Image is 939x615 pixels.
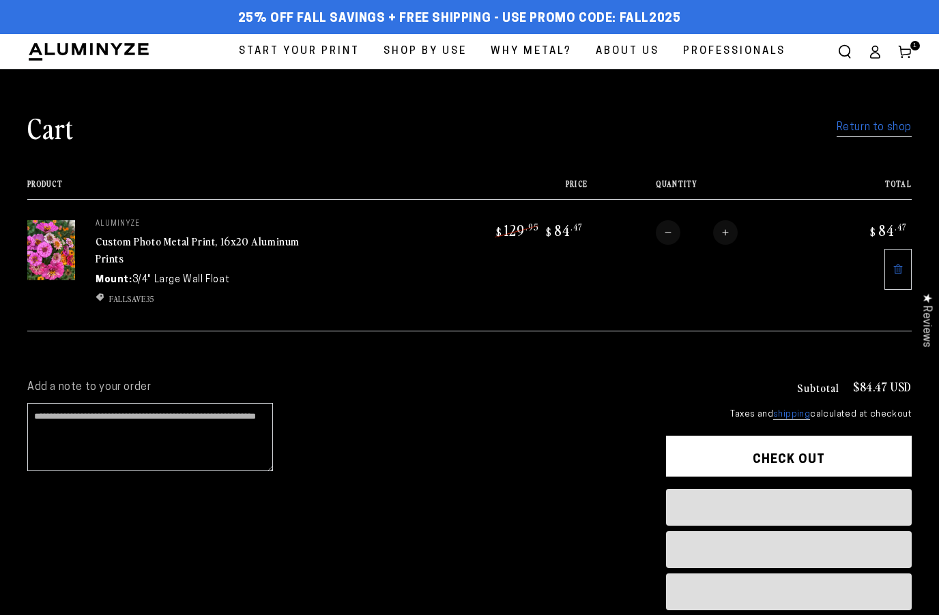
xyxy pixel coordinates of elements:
th: Total [815,179,912,199]
p: aluminyze [96,220,300,228]
span: 25% off FALL Savings + Free Shipping - Use Promo Code: FALL2025 [238,12,681,27]
img: Aluminyze [27,42,150,62]
th: Price [416,179,588,199]
h1: Cart [27,110,74,145]
span: 1 [913,41,917,50]
a: Start Your Print [229,34,370,69]
sup: .47 [895,221,907,232]
span: $ [870,225,876,239]
small: Taxes and calculated at checkout [666,408,912,421]
dt: Mount: [96,273,132,287]
bdi: 84 [544,220,583,239]
span: Professionals [683,42,785,61]
a: Custom Photo Metal Print, 16x20 Aluminum Prints [96,233,300,266]
th: Product [27,179,416,199]
summary: Search our site [830,37,860,67]
bdi: 129 [494,220,539,239]
span: $ [546,225,552,239]
a: About Us [586,34,669,69]
button: Check out [666,436,912,477]
a: shipping [773,410,810,420]
li: FALLSAVE35 [96,292,300,305]
h3: Subtotal [797,382,839,393]
img: 16"x20" Rectangle White Glossy Aluminyzed Photo [27,220,75,280]
span: Shop By Use [384,42,467,61]
span: Start Your Print [239,42,360,61]
a: Shop By Use [373,34,477,69]
ul: Discount [96,292,300,305]
a: Remove 16"x20" Rectangle White Glossy Aluminyzed Photo [884,249,912,290]
a: Why Metal? [480,34,582,69]
span: Why Metal? [491,42,572,61]
bdi: 84 [868,220,907,239]
a: Professionals [673,34,796,69]
input: Quantity for Custom Photo Metal Print, 16x20 Aluminum Prints [680,220,713,245]
a: Return to shop [837,118,912,138]
dd: 3/4" Large Wall Float [132,273,230,287]
sup: .95 [525,221,539,232]
label: Add a note to your order [27,380,639,395]
p: $84.47 USD [853,380,912,393]
span: About Us [596,42,659,61]
div: Click to open Judge.me floating reviews tab [913,282,939,358]
span: $ [496,225,502,239]
th: Quantity [588,179,815,199]
sup: .47 [570,221,583,232]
